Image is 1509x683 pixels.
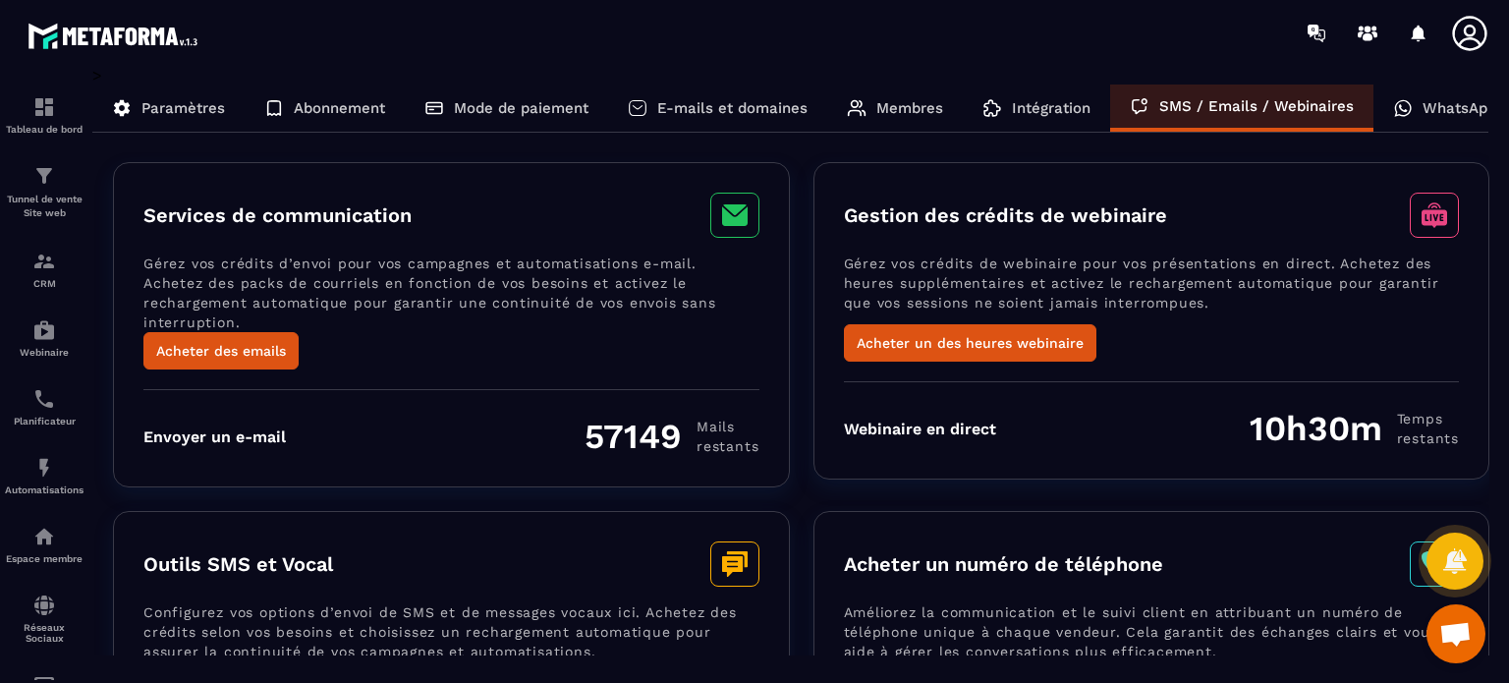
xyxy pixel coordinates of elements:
p: E-mails et domaines [657,99,808,117]
p: Configurez vos options d’envoi de SMS et de messages vocaux ici. Achetez des crédits selon vos be... [143,602,759,673]
div: Webinaire en direct [844,420,996,438]
p: SMS / Emails / Webinaires [1159,97,1354,115]
span: Mails [697,417,758,436]
img: formation [32,164,56,188]
div: 57149 [585,416,758,457]
div: Envoyer un e-mail [143,427,286,446]
img: logo [28,18,204,54]
img: automations [32,456,56,480]
p: Automatisations [5,484,84,495]
button: Acheter des emails [143,332,299,370]
p: Membres [876,99,943,117]
p: WhatsApp [1423,99,1496,117]
p: Tunnel de vente Site web [5,193,84,220]
p: Améliorez la communication et le suivi client en attribuant un numéro de téléphone unique à chaqu... [844,602,1460,673]
img: scheduler [32,387,56,411]
p: Abonnement [294,99,385,117]
h3: Services de communication [143,203,412,227]
p: Gérez vos crédits d’envoi pour vos campagnes et automatisations e-mail. Achetez des packs de cour... [143,254,759,332]
p: Espace membre [5,553,84,564]
a: automationsautomationsAutomatisations [5,441,84,510]
img: automations [32,525,56,548]
h3: Outils SMS et Vocal [143,552,333,576]
img: social-network [32,594,56,617]
img: formation [32,250,56,273]
img: formation [32,95,56,119]
h3: Acheter un numéro de téléphone [844,552,1163,576]
span: restants [1397,428,1459,448]
p: Gérez vos crédits de webinaire pour vos présentations en direct. Achetez des heures supplémentair... [844,254,1460,324]
p: Tableau de bord [5,124,84,135]
a: automationsautomationsEspace membre [5,510,84,579]
p: Planificateur [5,416,84,427]
span: Temps [1397,409,1459,428]
div: 10h30m [1250,408,1459,449]
p: Paramètres [141,99,225,117]
a: schedulerschedulerPlanificateur [5,372,84,441]
p: Intégration [1012,99,1090,117]
span: restants [697,436,758,456]
p: Webinaire [5,347,84,358]
a: formationformationTunnel de vente Site web [5,149,84,235]
button: Acheter un des heures webinaire [844,324,1096,362]
a: formationformationTableau de bord [5,81,84,149]
img: automations [32,318,56,342]
a: automationsautomationsWebinaire [5,304,84,372]
a: formationformationCRM [5,235,84,304]
p: CRM [5,278,84,289]
a: social-networksocial-networkRéseaux Sociaux [5,579,84,658]
div: Ouvrir le chat [1426,604,1485,663]
p: Mode de paiement [454,99,588,117]
p: Réseaux Sociaux [5,622,84,644]
h3: Gestion des crédits de webinaire [844,203,1167,227]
